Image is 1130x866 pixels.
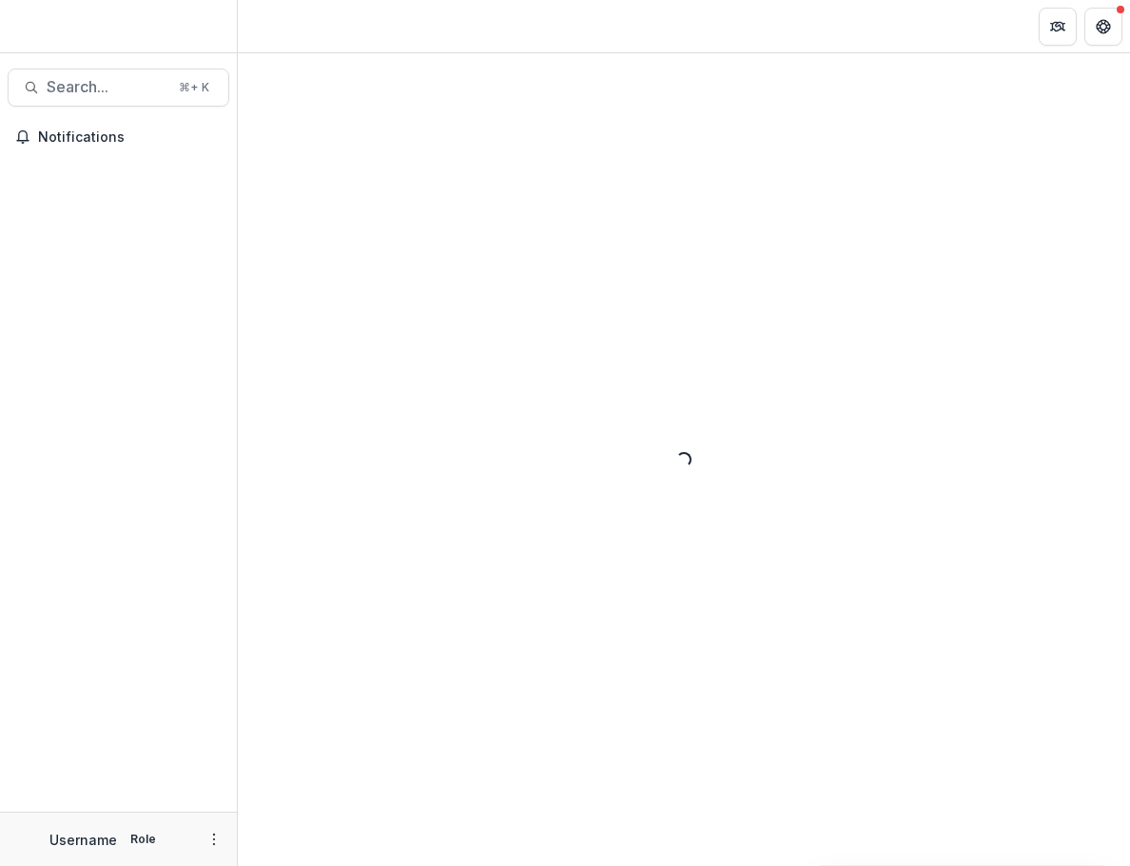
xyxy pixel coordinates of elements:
span: Search... [47,78,167,96]
button: Get Help [1084,8,1122,46]
p: Role [125,831,162,848]
span: Notifications [38,129,222,146]
button: Partners [1039,8,1077,46]
button: Notifications [8,122,229,152]
button: More [203,828,225,851]
p: Username [49,830,117,850]
div: ⌘ + K [175,77,213,98]
button: Search... [8,69,229,107]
